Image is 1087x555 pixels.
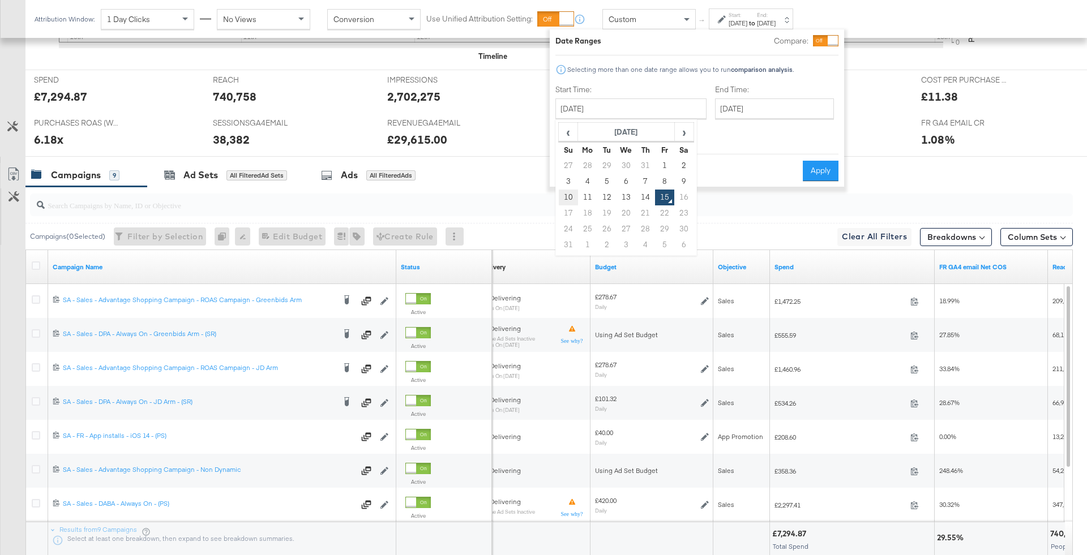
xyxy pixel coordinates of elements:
[715,84,838,95] label: End Time:
[1051,542,1072,550] span: People
[595,263,709,272] a: The maximum amount you're willing to spend on your ads, on average each day or over the lifetime ...
[387,88,440,105] div: 2,702,275
[1052,466,1071,475] span: 54,238
[966,15,977,42] text: Percent
[803,161,838,181] button: Apply
[213,88,256,105] div: 740,758
[757,19,776,28] div: [DATE]
[595,507,607,514] sub: Daily
[578,123,675,142] th: [DATE]
[674,142,694,158] th: Sa
[34,75,119,85] span: SPEND
[595,405,607,412] sub: Daily
[939,398,960,407] span: 28.67%
[107,14,150,24] span: 1 Day Clicks
[559,123,577,140] span: ‹
[333,14,374,24] span: Conversion
[674,190,694,205] td: 16
[482,305,521,311] sub: ends on [DATE]
[636,142,655,158] th: Th
[774,501,906,509] span: £2,297.41
[34,15,95,23] div: Attribution Window:
[559,237,578,253] td: 31
[63,397,335,408] a: SA - Sales - DPA - Always On - JD Arm - (SR)
[1052,398,1071,407] span: 66,966
[405,444,431,451] label: Active
[774,399,906,407] span: £534.26
[387,75,472,85] span: IMPRESSIONS
[213,131,250,148] div: 38,382
[597,158,617,174] td: 29
[655,158,674,174] td: 1
[718,500,734,509] span: Sales
[595,466,709,475] div: Using Ad Set Budget
[595,371,607,378] sub: Daily
[655,237,674,253] td: 5
[595,439,607,446] sub: Daily
[63,465,354,474] div: SA - Sales - Advantage Shopping Campaign - Non Dynamic
[387,118,472,128] span: REVENUEGA4EMAIL
[674,221,694,237] td: 30
[578,158,597,174] td: 28
[1052,364,1074,373] span: 211,035
[939,466,963,475] span: 248.46%
[674,205,694,221] td: 23
[63,329,335,338] div: SA - Sales - DPA - Always On - Greenbids Arm - (SR)
[567,66,794,74] div: Selecting more than one date range allows you to run .
[478,51,507,62] div: Timeline
[595,292,617,302] div: £278.67
[482,342,535,348] sub: ends on [DATE]
[366,170,416,180] div: All Filtered Ads
[482,335,535,342] sub: Some Ad Sets Inactive
[63,431,354,442] a: SA - FR - App installs - iOS 14 - (PS)
[401,263,487,272] a: Shows the current state of your Ad Campaign.
[578,190,597,205] td: 11
[774,331,906,339] span: £555.59
[1000,228,1073,246] button: Column Sets
[559,142,578,158] th: Su
[597,174,617,190] td: 5
[595,360,617,369] div: £278.67
[341,169,358,182] div: Ads
[655,190,674,205] td: 15
[597,142,617,158] th: Tu
[939,500,960,509] span: 30.32%
[939,263,1043,272] a: FR GA4 Net COS
[213,118,298,128] span: SESSIONSGA4EMAIL
[63,329,335,341] a: SA - Sales - DPA - Always On - Greenbids Arm - (SR)
[921,88,958,105] div: £11.38
[636,158,655,174] td: 31
[617,205,636,221] td: 20
[490,466,521,475] span: Delivering
[773,542,808,550] span: Total Spend
[617,142,636,158] th: We
[63,363,335,375] a: SA - Sales - Advantage Shopping Campaign - ROAS Campaign - JD Arm
[426,14,533,24] label: Use Unified Attribution Setting:
[655,221,674,237] td: 29
[617,174,636,190] td: 6
[674,237,694,253] td: 6
[63,465,354,476] a: SA - Sales - Advantage Shopping Campaign - Non Dynamic
[921,75,1006,85] span: COST PER PURCHASE (WEBSITE EVENTS)
[109,170,119,180] div: 9
[731,65,793,74] strong: comparison analysis
[921,118,1006,128] span: FR GA4 EMAIL CR
[405,410,431,418] label: Active
[718,432,763,441] span: App Promotion
[63,431,354,440] div: SA - FR - App installs - iOS 14 - (PS)
[636,221,655,237] td: 28
[617,221,636,237] td: 27
[226,170,287,180] div: All Filtered Ad Sets
[729,19,747,28] div: [DATE]
[617,237,636,253] td: 3
[1052,330,1071,339] span: 68,136
[597,221,617,237] td: 26
[34,88,87,105] div: £7,294.87
[597,205,617,221] td: 19
[1052,432,1071,441] span: 13,201
[636,190,655,205] td: 14
[63,295,335,307] a: SA - Sales - Advantage Shopping Campaign - ROAS Campaign - Greenbids Arm
[636,237,655,253] td: 4
[729,11,747,19] label: Start:
[718,364,734,373] span: Sales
